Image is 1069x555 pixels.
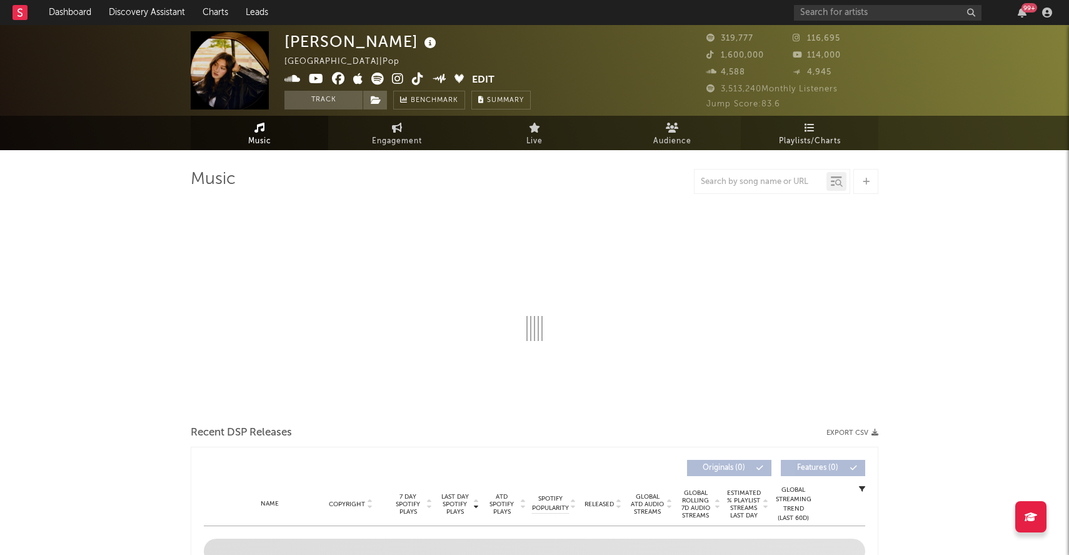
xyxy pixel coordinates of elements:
[695,464,753,472] span: Originals ( 0 )
[372,134,422,149] span: Engagement
[779,134,841,149] span: Playlists/Charts
[794,5,981,21] input: Search for artists
[191,425,292,440] span: Recent DSP Releases
[585,501,614,508] span: Released
[1018,8,1026,18] button: 99+
[284,54,414,69] div: [GEOGRAPHIC_DATA] | Pop
[678,489,713,519] span: Global Rolling 7D Audio Streams
[793,34,840,43] span: 116,695
[411,93,458,108] span: Benchmark
[603,116,741,150] a: Audience
[487,97,524,104] span: Summary
[775,486,812,523] div: Global Streaming Trend (Last 60D)
[526,134,543,149] span: Live
[393,91,465,109] a: Benchmark
[687,460,771,476] button: Originals(0)
[653,134,691,149] span: Audience
[391,493,424,516] span: 7 Day Spotify Plays
[328,116,466,150] a: Engagement
[793,51,841,59] span: 114,000
[706,51,764,59] span: 1,600,000
[706,85,838,93] span: 3,513,240 Monthly Listeners
[485,493,518,516] span: ATD Spotify Plays
[329,501,365,508] span: Copyright
[191,116,328,150] a: Music
[471,91,531,109] button: Summary
[706,68,745,76] span: 4,588
[284,91,363,109] button: Track
[706,34,753,43] span: 319,777
[532,494,569,513] span: Spotify Popularity
[741,116,878,150] a: Playlists/Charts
[706,100,780,108] span: Jump Score: 83.6
[466,116,603,150] a: Live
[695,177,826,187] input: Search by song name or URL
[472,73,494,88] button: Edit
[826,429,878,437] button: Export CSV
[248,134,271,149] span: Music
[781,460,865,476] button: Features(0)
[726,489,761,519] span: Estimated % Playlist Streams Last Day
[789,464,846,472] span: Features ( 0 )
[229,499,311,509] div: Name
[1021,3,1037,13] div: 99 +
[793,68,831,76] span: 4,945
[284,31,439,52] div: [PERSON_NAME]
[438,493,471,516] span: Last Day Spotify Plays
[630,493,665,516] span: Global ATD Audio Streams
